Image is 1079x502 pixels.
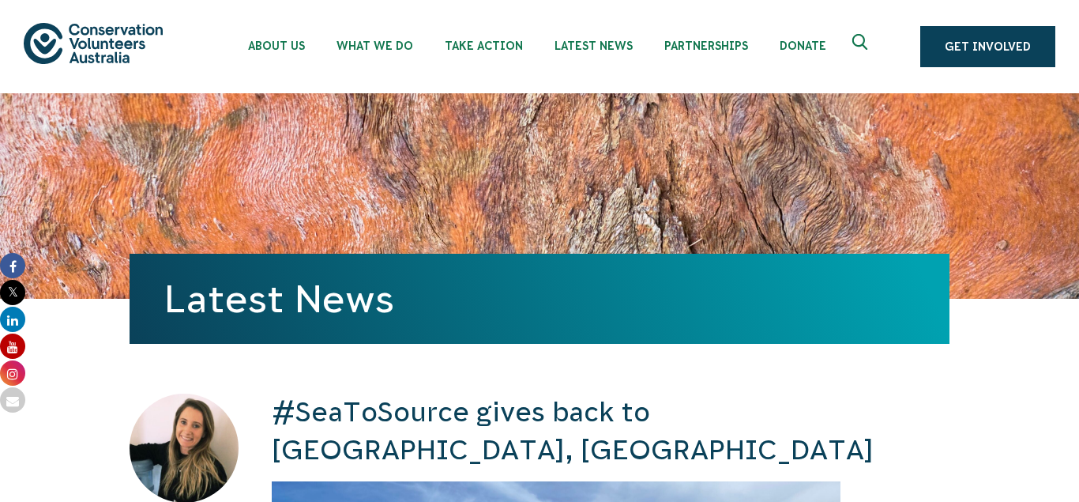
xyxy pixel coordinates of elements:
a: Get Involved [920,26,1055,67]
span: Expand search box [852,34,872,59]
span: About Us [248,40,305,52]
button: Expand search box Close search box [843,28,881,66]
span: Partnerships [664,40,748,52]
span: Donate [780,40,826,52]
span: Take Action [445,40,523,52]
img: logo.svg [24,23,163,63]
a: Latest News [164,277,394,320]
span: What We Do [336,40,413,52]
span: Latest News [555,40,633,52]
h2: #SeaToSource gives back to [GEOGRAPHIC_DATA], [GEOGRAPHIC_DATA] [272,394,949,469]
